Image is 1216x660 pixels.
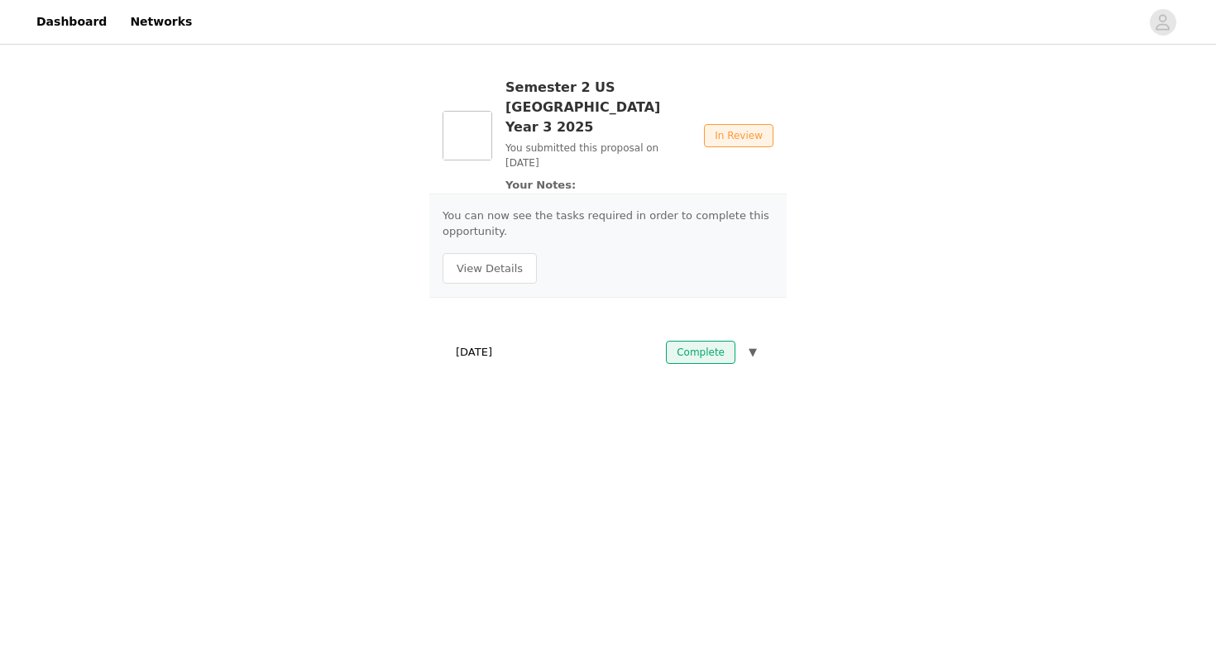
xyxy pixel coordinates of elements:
img: Semester 2 US White Fox University Year 3 2025 [443,111,492,160]
p: Your Notes: [505,177,691,194]
p: You submitted this proposal on [DATE] [505,141,691,170]
button: ▼ [745,341,760,364]
button: View Details [443,253,537,285]
span: Complete [666,341,735,364]
div: [DATE] [443,334,773,371]
span: ▼ [749,344,757,361]
span: In Review [704,124,773,147]
p: You can now see the tasks required in order to complete this opportunity. [443,208,773,240]
a: Networks [120,3,202,41]
a: Dashboard [26,3,117,41]
div: avatar [1155,9,1171,36]
h3: Semester 2 US [GEOGRAPHIC_DATA] Year 3 2025 [505,78,691,137]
